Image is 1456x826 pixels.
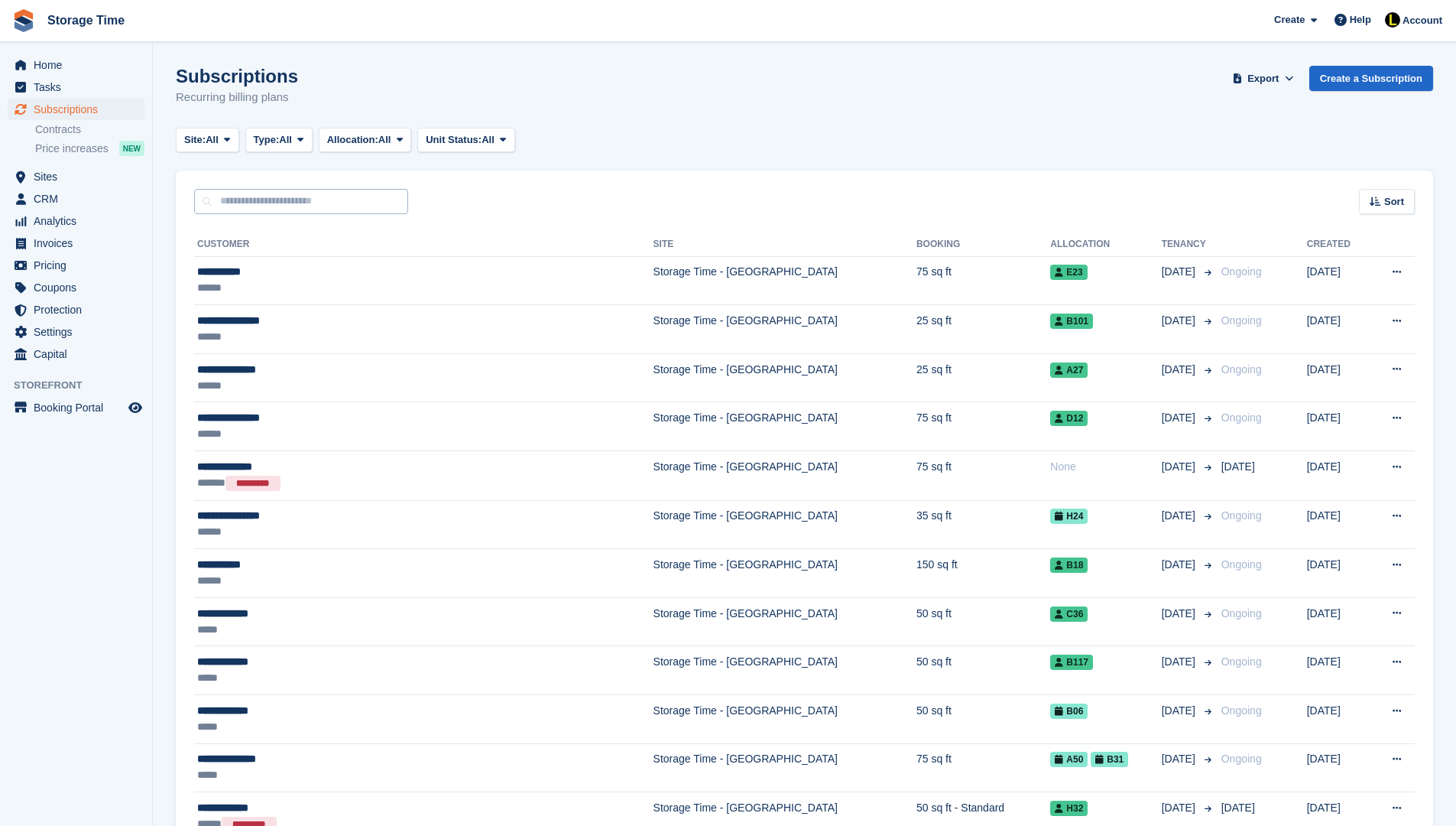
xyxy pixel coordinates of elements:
[916,256,1050,305] td: 75 sq ft
[1162,410,1198,426] span: [DATE]
[916,743,1050,792] td: 75 sq ft
[1050,752,1088,767] span: A50
[1050,606,1088,622] span: C36
[1162,264,1198,280] span: [DATE]
[35,122,144,137] a: Contracts
[1050,558,1088,573] span: B18
[1162,751,1198,767] span: [DATE]
[1050,363,1088,378] span: A27
[1274,12,1305,28] span: Create
[8,397,144,418] a: menu
[35,140,144,157] a: Price increases NEW
[378,132,391,148] span: All
[1384,194,1404,210] span: Sort
[1221,802,1255,814] span: [DATE]
[916,305,1050,354] td: 25 sq ft
[1162,233,1215,257] th: Tenancy
[482,132,495,148] span: All
[34,299,125,320] span: Protection
[653,743,916,792] td: Storage Time - [GEOGRAPHIC_DATA]
[8,343,144,365] a: menu
[1307,549,1369,598] td: [DATE]
[1402,13,1442,28] span: Account
[34,343,125,365] span: Capital
[119,141,144,156] div: NEW
[34,233,125,254] span: Invoices
[12,9,35,32] img: stora-icon-8386f47178a22dfd0bd8f6a31ec36ba5ce8667c1dd55bd0f319d3a0aa187defe.svg
[1307,256,1369,305] td: [DATE]
[1221,460,1255,473] span: [DATE]
[206,132,219,148] span: All
[8,54,144,76] a: menu
[1247,71,1279,86] span: Export
[916,646,1050,695] td: 50 sq ft
[319,128,412,153] button: Allocation: All
[245,128,313,153] button: Type: All
[1221,363,1262,376] span: Ongoing
[8,76,144,98] a: menu
[1162,362,1198,378] span: [DATE]
[34,397,125,418] span: Booking Portal
[1091,752,1128,767] span: B31
[1307,695,1369,744] td: [DATE]
[35,141,109,156] span: Price increases
[1162,654,1198,670] span: [DATE]
[1221,509,1262,522] span: Ongoing
[426,132,482,148] span: Unit Status:
[327,132,378,148] span: Allocation:
[8,321,144,343] a: menu
[1307,402,1369,451] td: [DATE]
[916,597,1050,646] td: 50 sq ft
[8,233,144,254] a: menu
[1221,607,1262,619] span: Ongoing
[194,233,653,257] th: Customer
[34,99,125,120] span: Subscriptions
[653,695,916,744] td: Storage Time - [GEOGRAPHIC_DATA]
[1162,313,1198,329] span: [DATE]
[1230,66,1297,91] button: Export
[653,256,916,305] td: Storage Time - [GEOGRAPHIC_DATA]
[1162,459,1198,475] span: [DATE]
[1162,800,1198,816] span: [DATE]
[916,402,1050,451] td: 75 sq ft
[14,378,152,393] span: Storefront
[653,646,916,695] td: Storage Time - [GEOGRAPHIC_DATA]
[176,128,239,153] button: Site: All
[1307,500,1369,549] td: [DATE]
[653,353,916,402] td: Storage Time - [GEOGRAPHIC_DATA]
[126,398,144,417] a: Preview store
[916,353,1050,402] td: 25 sq ft
[8,210,144,232] a: menu
[653,549,916,598] td: Storage Time - [GEOGRAPHIC_DATA]
[916,451,1050,501] td: 75 sq ft
[1050,801,1088,816] span: H32
[1162,508,1198,524] span: [DATE]
[1309,66,1433,91] a: Create a Subscription
[1050,233,1161,257] th: Allocation
[176,89,298,106] p: Recurring billing plans
[916,549,1050,598] td: 150 sq ft
[1307,597,1369,646] td: [DATE]
[417,128,514,153] button: Unit Status: All
[8,99,144,120] a: menu
[34,255,125,276] span: Pricing
[1050,509,1088,524] span: H24
[1221,314,1262,327] span: Ongoing
[1221,558,1262,571] span: Ongoing
[653,451,916,501] td: Storage Time - [GEOGRAPHIC_DATA]
[8,166,144,187] a: menu
[1307,233,1369,257] th: Created
[34,210,125,232] span: Analytics
[653,233,916,257] th: Site
[279,132,292,148] span: All
[1050,655,1093,670] span: B117
[8,255,144,276] a: menu
[34,188,125,210] span: CRM
[653,305,916,354] td: Storage Time - [GEOGRAPHIC_DATA]
[653,402,916,451] td: Storage Time - [GEOGRAPHIC_DATA]
[8,188,144,210] a: menu
[653,597,916,646] td: Storage Time - [GEOGRAPHIC_DATA]
[1050,265,1087,280] span: E23
[1350,12,1371,28] span: Help
[34,54,125,76] span: Home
